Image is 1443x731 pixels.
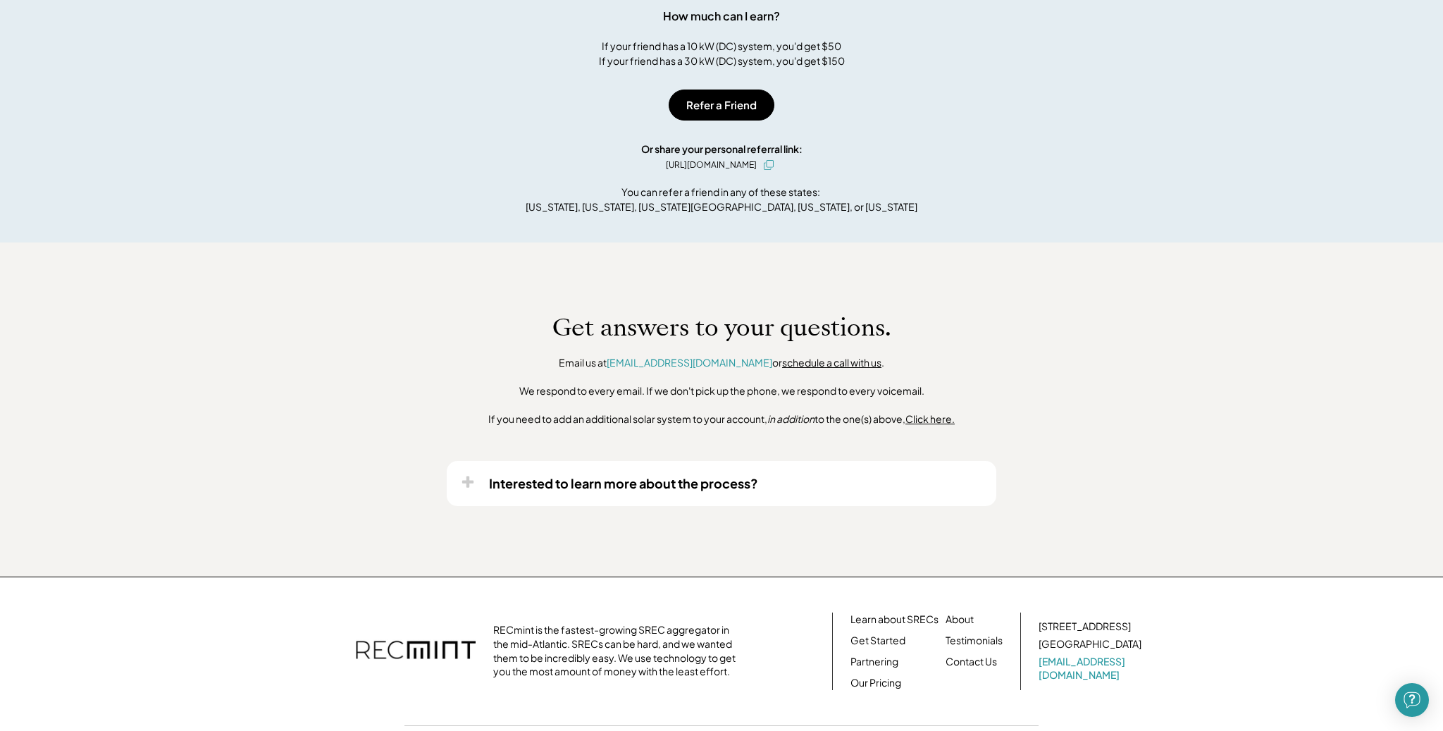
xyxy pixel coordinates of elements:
[760,156,777,173] button: click to copy
[669,90,774,121] button: Refer a Friend
[663,8,780,25] div: How much can I earn?
[488,412,955,426] div: If you need to add an additional solar system to your account, to the one(s) above,
[493,623,743,678] div: RECmint is the fastest-growing SREC aggregator in the mid-Atlantic. SRECs can be hard, and we wan...
[1039,655,1144,682] a: [EMAIL_ADDRESS][DOMAIN_NAME]
[946,634,1003,648] a: Testimonials
[607,356,772,369] a: [EMAIL_ADDRESS][DOMAIN_NAME]
[552,313,891,343] h1: Get answers to your questions.
[1395,683,1429,717] div: Open Intercom Messenger
[850,634,905,648] a: Get Started
[666,159,757,171] div: [URL][DOMAIN_NAME]
[850,613,939,627] a: Learn about SRECs
[905,412,955,425] u: Click here.
[519,384,924,398] div: We respond to every email. If we don't pick up the phone, we respond to every voicemail.
[946,613,974,627] a: About
[850,655,898,669] a: Partnering
[1039,620,1131,634] div: [STREET_ADDRESS]
[356,627,476,676] img: recmint-logotype%403x.png
[850,676,901,690] a: Our Pricing
[767,412,815,425] em: in addition
[782,356,881,369] a: schedule a call with us
[641,142,803,156] div: Or share your personal referral link:
[526,185,917,214] div: You can refer a friend in any of these states: [US_STATE], [US_STATE], [US_STATE][GEOGRAPHIC_DATA...
[1039,637,1141,651] div: [GEOGRAPHIC_DATA]
[489,475,758,491] div: Interested to learn more about the process?
[599,39,845,68] div: If your friend has a 10 kW (DC) system, you'd get $50 If your friend has a 30 kW (DC) system, you...
[946,655,997,669] a: Contact Us
[559,356,884,370] div: Email us at or .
